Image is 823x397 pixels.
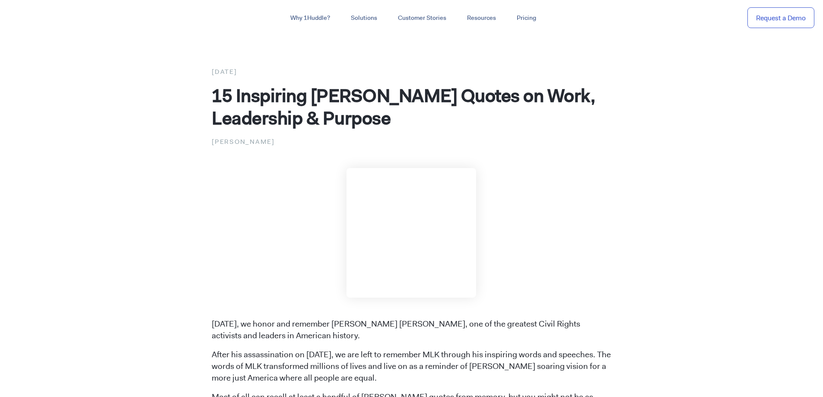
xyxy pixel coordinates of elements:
[9,10,70,26] img: ...
[280,10,340,26] a: Why 1Huddle?
[506,10,547,26] a: Pricing
[212,349,611,384] p: After his assassination on [DATE], we are left to remember MLK through his inspiring words and sp...
[212,318,611,342] p: [DATE], we honor and remember [PERSON_NAME] [PERSON_NAME], one of the greatest Civil Rights activ...
[747,7,814,29] a: Request a Demo
[212,66,611,77] div: [DATE]
[212,136,611,147] p: [PERSON_NAME]
[212,83,595,130] span: 15 Inspiring [PERSON_NAME] Quotes on Work, Leadership & Purpose
[457,10,506,26] a: Resources
[346,168,476,298] img: Martin Luther King Jr. Quotes
[388,10,457,26] a: Customer Stories
[340,10,388,26] a: Solutions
